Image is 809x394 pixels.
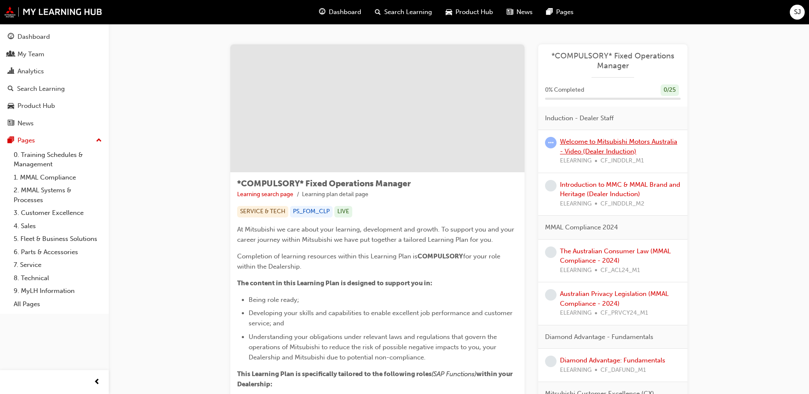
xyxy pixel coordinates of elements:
[500,3,539,21] a: news-iconNews
[3,116,105,131] a: News
[545,289,557,301] span: learningRecordVerb_NONE-icon
[237,191,293,198] a: Learning search page
[375,7,381,17] span: search-icon
[4,6,102,17] img: mmal
[10,220,105,233] a: 4. Sales
[368,3,439,21] a: search-iconSearch Learning
[556,7,574,17] span: Pages
[545,180,557,191] span: learningRecordVerb_NONE-icon
[8,120,14,127] span: news-icon
[334,206,352,217] div: LIVE
[10,246,105,259] a: 6. Parts & Accessories
[237,279,432,287] span: The content in this Learning Plan is designed to support you in:
[3,133,105,148] button: Pages
[8,68,14,75] span: chart-icon
[516,7,533,17] span: News
[10,258,105,272] a: 7. Service
[3,46,105,62] a: My Team
[319,7,325,17] span: guage-icon
[17,49,44,59] div: My Team
[560,199,592,209] span: ELEARNING
[8,102,14,110] span: car-icon
[10,148,105,171] a: 0. Training Schedules & Management
[10,284,105,298] a: 9. MyLH Information
[237,252,418,260] span: Completion of learning resources within this Learning Plan is
[3,64,105,79] a: Analytics
[17,136,35,145] div: Pages
[560,156,592,166] span: ELEARNING
[249,309,514,327] span: Developing your skills and capabilities to enable excellent job performance and customer service;...
[560,266,592,275] span: ELEARNING
[661,84,679,96] div: 0 / 25
[384,7,432,17] span: Search Learning
[290,206,333,217] div: PS_FOM_CLP
[10,232,105,246] a: 5. Fleet & Business Solutions
[439,3,500,21] a: car-iconProduct Hub
[237,370,432,378] span: This Learning Plan is specifically tailored to the following roles
[560,356,665,364] a: Diamond Advantage: Fundamentals
[600,365,646,375] span: CF_DAFUND_M1
[237,226,516,243] span: At Mitsubishi we care about your learning, development and growth. To support you and your career...
[545,223,618,232] span: MMAL Compliance 2024
[600,156,644,166] span: CF_INDDLR_M1
[560,365,592,375] span: ELEARNING
[17,32,50,42] div: Dashboard
[418,252,463,260] span: COMPULSORY
[545,51,681,70] a: *COMPULSORY* Fixed Operations Manager
[3,29,105,45] a: Dashboard
[10,171,105,184] a: 1. MMAL Compliance
[560,290,669,307] a: Australian Privacy Legislation (MMAL Compliance - 2024)
[794,7,801,17] span: SJ
[545,246,557,258] span: learningRecordVerb_NONE-icon
[545,85,584,95] span: 0 % Completed
[600,266,640,275] span: CF_ACL24_M1
[600,199,644,209] span: CF_INDDLR_M2
[560,247,671,265] a: The Australian Consumer Law (MMAL Compliance - 2024)
[17,101,55,111] div: Product Hub
[507,7,513,17] span: news-icon
[10,272,105,285] a: 8. Technical
[446,7,452,17] span: car-icon
[17,67,44,76] div: Analytics
[237,179,411,188] span: *COMPULSORY* Fixed Operations Manager
[8,85,14,93] span: search-icon
[10,298,105,311] a: All Pages
[3,81,105,97] a: Search Learning
[237,370,514,388] span: within your Dealership:
[237,252,502,270] span: for your role within the Dealership.
[237,206,288,217] div: SERVICE & TECH
[560,138,677,155] a: Welcome to Mitsubishi Motors Australia - Video (Dealer Induction)
[302,190,368,200] li: Learning plan detail page
[94,377,100,388] span: prev-icon
[546,7,553,17] span: pages-icon
[545,332,653,342] span: Diamond Advantage - Fundamentals
[600,308,648,318] span: CF_PRVCY24_M1
[539,3,580,21] a: pages-iconPages
[545,113,614,123] span: Induction - Dealer Staff
[455,7,493,17] span: Product Hub
[8,137,14,145] span: pages-icon
[312,3,368,21] a: guage-iconDashboard
[17,84,65,94] div: Search Learning
[560,308,592,318] span: ELEARNING
[790,5,805,20] button: SJ
[545,356,557,367] span: learningRecordVerb_NONE-icon
[17,119,34,128] div: News
[10,206,105,220] a: 3. Customer Excellence
[8,51,14,58] span: people-icon
[432,370,476,378] span: (SAP Functions)
[329,7,361,17] span: Dashboard
[3,27,105,133] button: DashboardMy TeamAnalyticsSearch LearningProduct HubNews
[10,184,105,206] a: 2. MMAL Systems & Processes
[3,98,105,114] a: Product Hub
[545,137,557,148] span: learningRecordVerb_ATTEMPT-icon
[249,296,299,304] span: Being role ready;
[560,181,680,198] a: Introduction to MMC & MMAL Brand and Heritage (Dealer Induction)
[96,135,102,146] span: up-icon
[249,333,499,361] span: Understanding your obligations under relevant laws and regulations that govern the operations of ...
[8,33,14,41] span: guage-icon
